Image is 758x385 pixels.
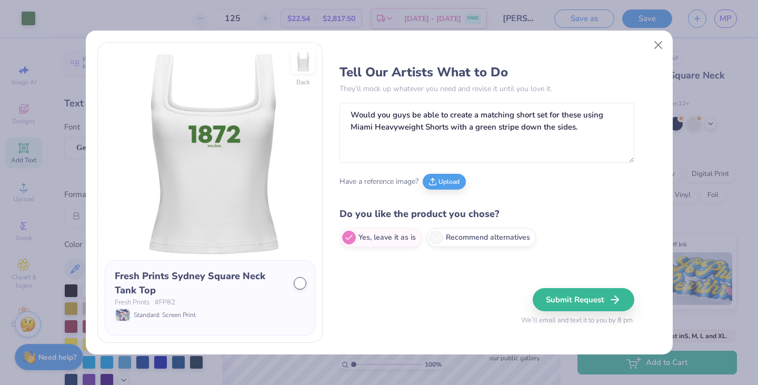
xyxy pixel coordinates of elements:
[533,288,634,311] button: Submit Request
[648,35,668,55] button: Close
[116,309,129,321] img: Standard: Screen Print
[340,176,418,187] span: Have a reference image?
[340,83,634,94] p: They’ll mock up whatever you need and revise it until you love it.
[155,298,175,308] span: # FP82
[115,269,286,298] div: Fresh Prints Sydney Square Neck Tank Top
[340,64,634,80] h3: Tell Our Artists What to Do
[423,174,466,190] button: Upload
[521,315,634,326] span: We’ll email and text it to you by 8 pm.
[340,206,634,222] h4: Do you like the product you chose?
[340,103,634,163] textarea: Would you guys be able to create a matching short set for these using Miami Heavyweight Shorts wi...
[134,310,196,320] span: Standard: Screen Print
[296,77,310,87] div: Back
[340,228,422,247] label: Yes, leave it as is
[115,298,149,308] span: Fresh Prints
[105,50,315,260] img: Front
[427,228,536,247] label: Recommend alternatives
[293,51,314,72] img: Back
